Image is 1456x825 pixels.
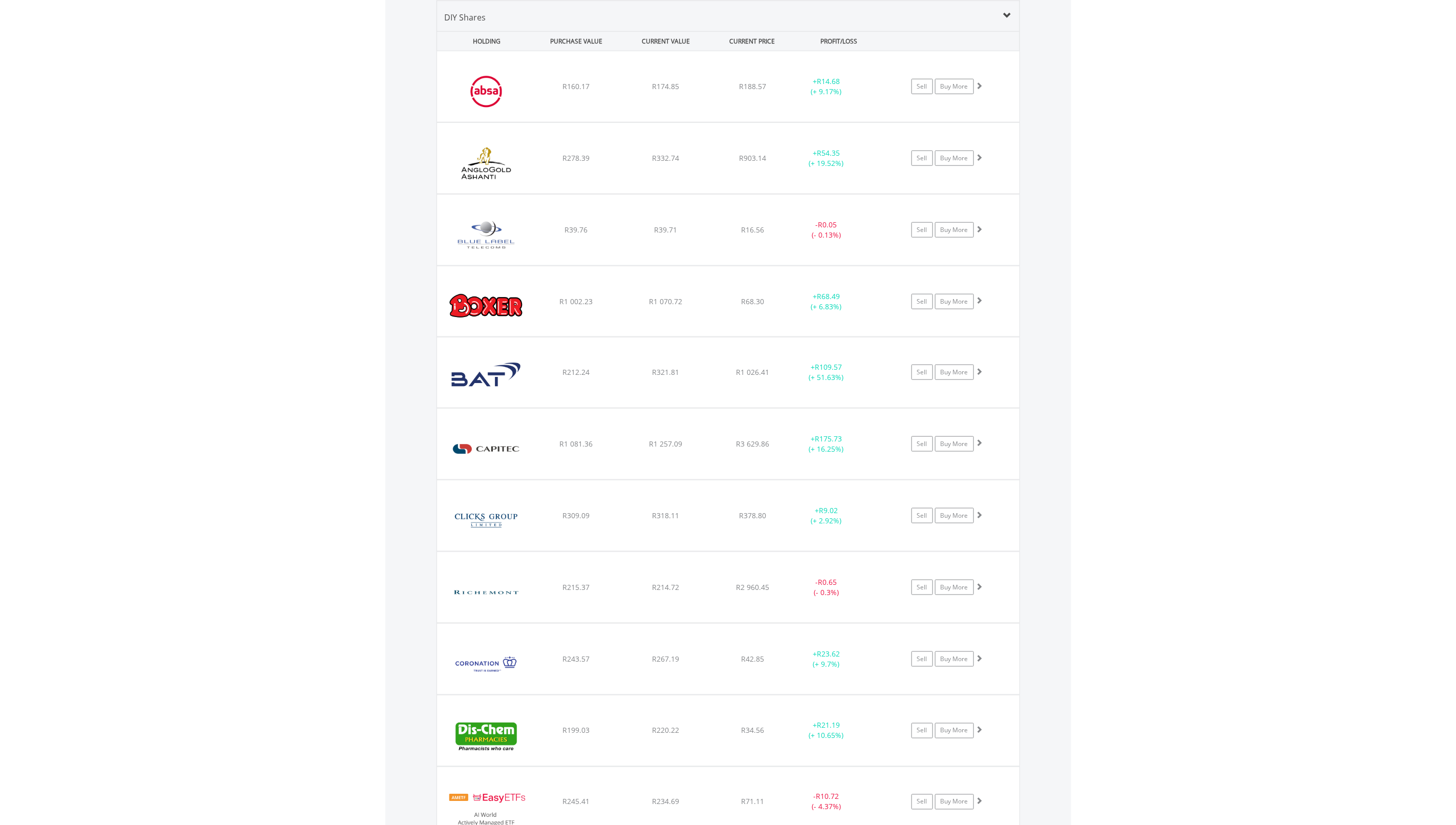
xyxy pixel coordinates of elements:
div: PURCHASE VALUE [533,32,620,51]
span: R39.76 [564,225,588,235]
img: EQU.ZA.DCP.png [442,708,530,764]
img: EQU.ZA.CML.png [442,637,530,692]
span: R160.17 [562,81,590,91]
a: Buy More [935,365,974,380]
span: R243.57 [562,654,590,664]
a: Buy More [935,794,974,810]
span: R0.05 [818,220,837,229]
span: R42.85 [741,654,764,664]
span: R267.19 [652,654,679,664]
span: R234.69 [652,797,679,807]
a: Sell [911,508,933,523]
a: Sell [911,651,933,667]
span: R188.57 [739,81,766,91]
span: R14.68 [817,76,840,86]
span: R220.22 [652,726,679,735]
a: Sell [911,151,933,166]
a: Buy More [935,436,974,452]
span: R332.74 [652,153,679,163]
a: Sell [911,580,933,595]
img: EQU.ZA.BTI.png [442,350,530,405]
div: + (+ 2.92%) [788,505,865,526]
span: R1 070.72 [649,297,682,306]
a: Buy More [935,580,974,595]
span: R1 081.36 [559,439,593,449]
div: + (+ 9.7%) [788,649,865,669]
div: PROFIT/LOSS [795,32,883,51]
img: EQU.ZA.BLU.png [442,207,530,263]
span: R9.02 [819,505,838,515]
a: Buy More [935,151,974,166]
a: Buy More [935,508,974,523]
span: R1 026.41 [736,367,769,377]
div: + (+ 51.63%) [788,362,865,383]
span: R3 629.86 [736,439,769,449]
span: R199.03 [562,726,590,735]
span: R212.24 [562,367,590,377]
span: R278.39 [562,153,590,163]
span: R903.14 [739,153,766,163]
div: + (+ 16.25%) [788,434,865,454]
span: R214.72 [652,582,679,592]
span: R1 002.23 [559,297,593,306]
div: + (+ 6.83%) [788,291,865,312]
img: EQU.ZA.ABG.png [442,64,530,119]
span: R34.56 [741,726,764,735]
span: R245.41 [562,797,590,807]
span: R21.19 [817,721,840,730]
a: Buy More [935,79,974,94]
a: Sell [911,436,933,452]
a: Sell [911,723,933,738]
span: R2 960.45 [736,582,769,592]
span: R378.80 [739,511,766,520]
img: EQU.ZA.ANG.png [442,136,530,191]
span: R16.56 [741,225,764,235]
a: Sell [911,294,933,309]
img: EQU.ZA.CLS.png [442,493,530,548]
div: CURRENT VALUE [622,32,710,51]
a: Sell [911,79,933,94]
a: Buy More [935,222,974,238]
span: R174.85 [652,81,679,91]
div: + (+ 19.52%) [788,148,865,168]
a: Buy More [935,723,974,738]
span: R321.81 [652,367,679,377]
span: R10.72 [816,792,839,801]
span: R68.49 [817,291,840,301]
div: - (- 0.3%) [788,577,865,598]
span: R309.09 [562,511,590,520]
span: R71.11 [741,797,764,807]
a: Buy More [935,294,974,309]
span: R0.65 [818,577,837,587]
div: - (- 4.37%) [788,792,865,812]
div: + (+ 10.65%) [788,721,865,741]
span: R39.71 [654,225,677,235]
img: EQU.ZA.CFR.png [442,565,530,620]
a: Buy More [935,651,974,667]
span: R54.35 [817,148,840,158]
a: Sell [911,794,933,810]
span: DIY Shares [445,12,486,23]
img: EQU.ZA.BOX.png [442,279,530,334]
span: R175.73 [815,434,842,443]
span: R23.62 [817,649,840,659]
img: EQU.ZA.CPI.png [442,421,530,477]
div: HOLDING [438,32,531,51]
a: Sell [911,222,933,238]
span: R215.37 [562,582,590,592]
span: R318.11 [652,511,679,520]
span: R68.30 [741,297,764,306]
div: - (- 0.13%) [788,220,865,240]
span: R109.57 [815,362,842,372]
div: + (+ 9.17%) [788,76,865,97]
span: R1 257.09 [649,439,682,449]
a: Sell [911,365,933,380]
div: CURRENT PRICE [711,32,793,51]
